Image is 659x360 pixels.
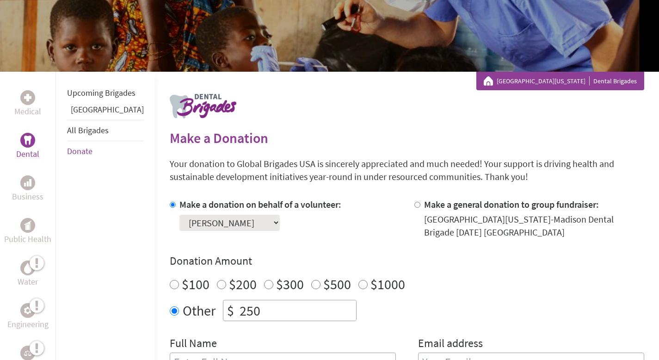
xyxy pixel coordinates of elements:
label: Full Name [170,336,217,353]
a: Donate [67,146,92,156]
label: $300 [276,275,304,293]
a: [GEOGRAPHIC_DATA] [71,104,144,115]
p: Business [12,190,43,203]
label: $200 [229,275,257,293]
p: Public Health [4,233,51,246]
label: $500 [323,275,351,293]
p: Engineering [7,318,49,331]
div: Dental Brigades [484,76,637,86]
h2: Make a Donation [170,130,644,146]
h4: Donation Amount [170,254,644,268]
p: Your donation to Global Brigades USA is sincerely appreciated and much needed! Your support is dr... [170,157,644,183]
a: MedicalMedical [14,90,41,118]
p: Dental [16,148,39,161]
p: Medical [14,105,41,118]
img: Dental [24,136,31,144]
a: EngineeringEngineering [7,303,49,331]
input: Enter Amount [238,300,356,321]
div: $ [223,300,238,321]
a: [GEOGRAPHIC_DATA][US_STATE] [497,76,590,86]
img: Public Health [24,221,31,230]
a: DentalDental [16,133,39,161]
label: Make a donation on behalf of a volunteer: [179,199,341,210]
div: Water [20,261,35,275]
li: Donate [67,141,144,161]
img: Water [24,262,31,273]
div: [GEOGRAPHIC_DATA][US_STATE]-Madison Dental Brigade [DATE] [GEOGRAPHIC_DATA] [424,213,644,239]
div: Medical [20,90,35,105]
img: Legal Empowerment [24,350,31,356]
div: Public Health [20,218,35,233]
label: Email address [418,336,483,353]
img: logo-dental.png [170,94,236,118]
a: Public HealthPublic Health [4,218,51,246]
a: WaterWater [18,261,38,288]
li: All Brigades [67,120,144,141]
a: BusinessBusiness [12,175,43,203]
li: Guatemala [67,103,144,120]
img: Business [24,179,31,186]
label: Make a general donation to group fundraiser: [424,199,599,210]
p: Water [18,275,38,288]
li: Upcoming Brigades [67,83,144,103]
label: $1000 [370,275,405,293]
a: Upcoming Brigades [67,87,135,98]
label: $100 [182,275,209,293]
div: Dental [20,133,35,148]
a: All Brigades [67,125,109,136]
label: Other [183,300,216,321]
img: Engineering [24,307,31,314]
img: Medical [24,94,31,101]
div: Business [20,175,35,190]
div: Engineering [20,303,35,318]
